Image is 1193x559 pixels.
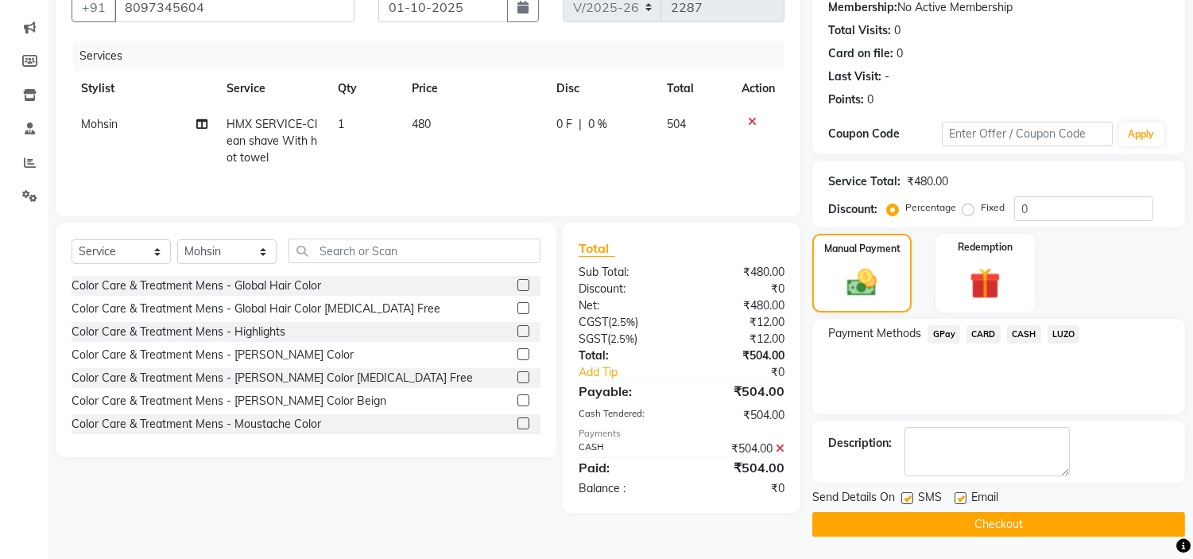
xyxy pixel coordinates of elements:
div: Total Visits: [828,22,891,39]
div: Payments [579,427,784,441]
span: SMS [918,489,942,509]
span: CARD [966,325,1001,344]
img: _cash.svg [838,266,885,300]
div: Paid: [567,458,682,477]
th: Disc [547,71,657,107]
span: 0 % [588,116,607,133]
div: ₹504.00 [682,441,797,457]
span: GPay [928,325,960,344]
div: Color Care & Treatment Mens - [PERSON_NAME] Color [72,347,354,363]
div: Color Care & Treatment Mens - [PERSON_NAME] Color [MEDICAL_DATA] Free [72,370,473,386]
img: _gift.svg [960,264,1010,303]
span: 1 [338,117,344,131]
div: ₹480.00 [907,173,948,190]
div: Description: [828,435,892,452]
div: 0 [894,22,901,39]
div: Last Visit: [828,68,881,85]
div: ( ) [567,314,682,331]
span: 2.5% [611,316,635,328]
input: Search or Scan [289,239,540,263]
span: Email [971,489,998,509]
span: 480 [412,117,431,131]
div: Color Care & Treatment Mens - Moustache Color [72,416,321,433]
div: ₹504.00 [682,458,797,477]
div: Total: [567,347,682,364]
div: ₹480.00 [682,264,797,281]
button: Apply [1119,122,1164,146]
div: ₹12.00 [682,314,797,331]
div: Color Care & Treatment Mens - Global Hair Color [MEDICAL_DATA] Free [72,301,440,317]
div: Balance : [567,480,682,497]
span: CGST [579,315,608,329]
div: ( ) [567,331,682,347]
label: Percentage [905,200,956,215]
div: 0 [867,91,873,108]
label: Redemption [958,240,1013,254]
th: Total [657,71,733,107]
th: Price [402,71,546,107]
th: Qty [328,71,402,107]
div: Sub Total: [567,264,682,281]
span: 2.5% [610,332,634,345]
div: ₹0 [701,364,797,381]
label: Fixed [981,200,1005,215]
div: Color Care & Treatment Mens - Global Hair Color [72,278,321,294]
div: Coupon Code [828,126,942,142]
div: Net: [567,297,682,314]
div: Points: [828,91,864,108]
div: Payable: [567,382,682,401]
div: CASH [567,441,682,457]
span: LUZO [1048,325,1080,344]
span: 0 F [556,116,572,133]
span: Total [579,240,615,257]
div: ₹12.00 [682,331,797,347]
div: Services [73,41,796,71]
div: Card on file: [828,45,893,62]
div: Service Total: [828,173,901,190]
span: Mohsin [81,117,118,131]
span: CASH [1007,325,1041,344]
div: Color Care & Treatment Mens - [PERSON_NAME] Color Beign [72,393,386,410]
th: Service [217,71,328,107]
div: ₹504.00 [682,382,797,401]
div: Discount: [828,201,877,218]
a: Add Tip [567,364,701,381]
div: ₹0 [682,480,797,497]
input: Enter Offer / Coupon Code [942,122,1112,146]
button: Checkout [812,512,1185,537]
label: Manual Payment [824,242,901,256]
span: SGST [579,332,607,346]
div: Color Care & Treatment Mens - Highlights [72,324,285,340]
div: ₹504.00 [682,407,797,424]
th: Action [732,71,784,107]
span: | [579,116,582,133]
th: Stylist [72,71,217,107]
div: - [885,68,889,85]
span: Payment Methods [828,325,921,342]
div: ₹480.00 [682,297,797,314]
span: Send Details On [812,489,895,509]
span: 504 [667,117,686,131]
div: Discount: [567,281,682,297]
div: 0 [897,45,903,62]
div: ₹0 [682,281,797,297]
div: Cash Tendered: [567,407,682,424]
span: HMX SERVICE-Clean shave With hot towel [227,117,317,165]
div: ₹504.00 [682,347,797,364]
